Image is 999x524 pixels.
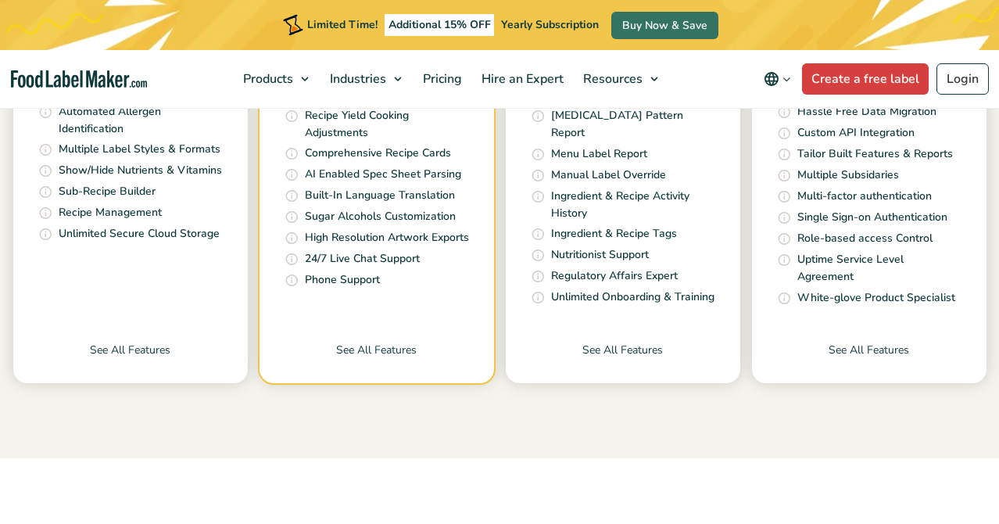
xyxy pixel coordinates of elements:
a: Login [936,63,989,95]
span: Resources [578,70,644,88]
p: Automated Allergen Identification [59,103,223,138]
span: Hire an Expert [477,70,565,88]
p: Recipe Yield Cooking Adjustments [305,107,469,142]
p: 24/7 Live Chat Support [305,250,420,267]
p: Ingredient & Recipe Tags [551,225,677,242]
a: Create a free label [802,63,929,95]
p: Ingredient & Recipe Activity History [551,188,715,223]
p: Phone Support [305,271,380,289]
p: Hassle Free Data Migration [797,103,936,120]
span: Additional 15% OFF [385,14,495,36]
span: Limited Time! [307,17,378,32]
p: Recipe Management [59,204,162,221]
p: Custom API Integration [797,124,915,142]
a: See All Features [13,342,248,383]
p: Tailor Built Features & Reports [797,145,953,163]
a: See All Features [260,342,494,383]
a: Hire an Expert [472,50,570,108]
p: Built-In Language Translation [305,187,455,204]
p: Role-based access Control [797,230,933,247]
a: See All Features [506,342,740,383]
p: Multi-factor authentication [797,188,932,205]
p: Sugar Alcohols Customization [305,208,456,225]
p: High Resolution Artwork Exports [305,229,469,246]
p: Show/Hide Nutrients & Vitamins [59,162,222,179]
p: Manual Label Override [551,167,666,184]
span: Yearly Subscription [501,17,599,32]
p: Multiple Label Styles & Formats [59,141,220,158]
p: White-glove Product Specialist [797,289,955,307]
p: Uptime Service Level Agreement [797,251,961,286]
p: Single Sign-on Authentication [797,209,947,226]
span: Pricing [418,70,464,88]
p: [MEDICAL_DATA] Pattern Report [551,107,715,142]
a: Products [234,50,317,108]
p: Multiple Subsidaries [797,167,899,184]
p: Regulatory Affairs Expert [551,267,678,285]
p: AI Enabled Spec Sheet Parsing [305,166,461,183]
a: Pricing [414,50,468,108]
p: Unlimited Onboarding & Training [551,289,714,306]
button: Change language [753,63,802,95]
a: Industries [320,50,410,108]
p: Menu Label Report [551,145,647,163]
p: Unlimited Secure Cloud Storage [59,225,220,242]
p: Comprehensive Recipe Cards [305,145,451,162]
a: Resources [574,50,666,108]
a: Buy Now & Save [611,12,718,39]
a: Food Label Maker homepage [11,70,147,88]
p: Sub-Recipe Builder [59,183,156,200]
span: Industries [325,70,388,88]
span: Products [238,70,295,88]
a: See All Features [752,342,986,383]
p: Nutritionist Support [551,246,649,264]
